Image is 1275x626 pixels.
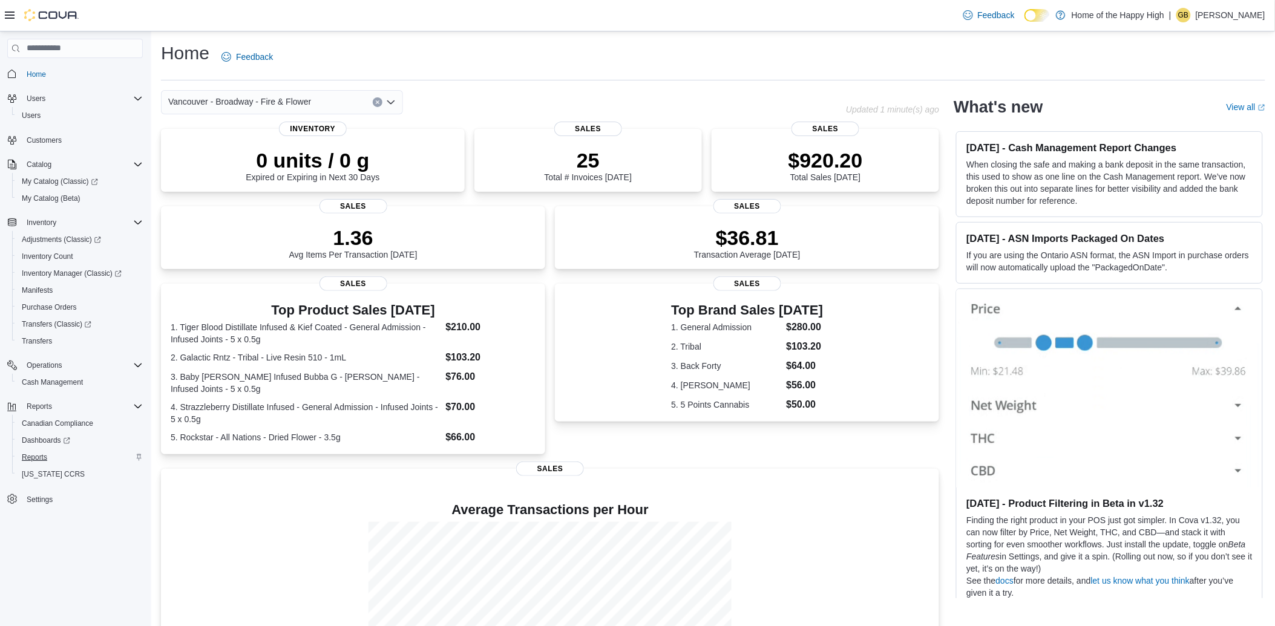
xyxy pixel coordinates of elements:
div: Total # Invoices [DATE] [545,148,632,182]
span: Inventory Count [17,249,143,264]
span: My Catalog (Classic) [17,174,143,189]
button: Cash Management [12,374,148,391]
span: Users [27,94,45,103]
button: Catalog [22,157,56,172]
dd: $210.00 [445,320,536,334]
span: Inventory [27,218,56,227]
p: 1.36 [289,226,418,250]
dd: $76.00 [445,370,536,384]
span: Sales [320,276,387,291]
h3: [DATE] - Cash Management Report Changes [966,142,1253,154]
dd: $64.00 [787,359,824,373]
span: Reports [22,399,143,414]
span: Washington CCRS [17,467,143,481]
img: Cova [24,9,79,21]
dt: 3. Baby [PERSON_NAME] Infused Bubba G - [PERSON_NAME] - Infused Joints - 5 x 0.5g [171,371,441,395]
p: $920.20 [788,148,863,172]
a: Manifests [17,283,57,298]
div: Transaction Average [DATE] [694,226,801,259]
dd: $70.00 [445,400,536,414]
a: View allExternal link [1227,102,1265,112]
span: Transfers [17,334,143,348]
span: Feedback [978,9,1015,21]
a: Transfers [17,334,57,348]
span: Dashboards [17,433,143,448]
button: Users [12,107,148,124]
p: See the for more details, and after you’ve given it a try. [966,575,1253,599]
a: My Catalog (Classic) [17,174,103,189]
span: Inventory Count [22,252,73,261]
h1: Home [161,41,209,65]
a: Adjustments (Classic) [17,232,106,247]
a: Inventory Manager (Classic) [12,265,148,282]
button: Purchase Orders [12,299,148,316]
a: My Catalog (Beta) [17,191,85,206]
dt: 1. Tiger Blood Distillate Infused & Kief Coated - General Admission - Infused Joints - 5 x 0.5g [171,321,441,345]
span: Cash Management [22,377,83,387]
dt: 2. Tribal [671,341,781,353]
span: Sales [320,199,387,214]
span: Users [22,91,143,106]
span: Manifests [22,285,53,295]
dd: $103.20 [445,350,536,365]
span: GB [1178,8,1188,22]
span: Inventory [279,122,347,136]
div: Expired or Expiring in Next 30 Days [246,148,379,182]
button: Catalog [2,156,148,173]
button: Customers [2,131,148,149]
dt: 1. General Admission [671,321,781,333]
a: docs [996,576,1014,585]
span: Vancouver - Broadway - Fire & Flower [168,94,311,109]
span: Transfers (Classic) [17,317,143,331]
dt: 5. 5 Points Cannabis [671,399,781,411]
span: My Catalog (Beta) [22,194,80,203]
p: Updated 1 minute(s) ago [846,105,939,114]
span: Feedback [236,51,273,63]
a: Reports [17,450,52,465]
p: [PERSON_NAME] [1196,8,1265,22]
span: My Catalog (Classic) [22,177,98,186]
span: Users [22,111,41,120]
span: Manifests [17,283,143,298]
em: Beta Features [966,540,1246,561]
span: Customers [27,135,62,145]
span: Settings [27,495,53,504]
a: Adjustments (Classic) [12,231,148,248]
span: Users [17,108,143,123]
p: $36.81 [694,226,801,250]
button: Transfers [12,333,148,350]
a: My Catalog (Classic) [12,173,148,190]
span: Inventory Manager (Classic) [17,266,143,281]
span: My Catalog (Beta) [17,191,143,206]
a: Purchase Orders [17,300,82,315]
span: Canadian Compliance [22,419,93,428]
dd: $50.00 [787,397,824,412]
span: Sales [713,276,781,291]
div: Giovanna Barros [1176,8,1191,22]
a: Feedback [959,3,1020,27]
span: Sales [516,461,584,476]
button: Reports [12,449,148,466]
span: Reports [27,402,52,411]
a: Dashboards [12,432,148,449]
a: Inventory Count [17,249,78,264]
h3: Top Product Sales [DATE] [171,303,536,318]
span: Customers [22,132,143,148]
button: [US_STATE] CCRS [12,466,148,483]
span: Reports [17,450,143,465]
dt: 5. Rockstar - All Nations - Dried Flower - 3.5g [171,431,441,443]
a: Cash Management [17,375,88,390]
button: Clear input [373,97,382,107]
button: Canadian Compliance [12,415,148,432]
span: Operations [22,358,143,373]
p: If you are using the Ontario ASN format, the ASN Import in purchase orders will now automatically... [966,249,1253,273]
span: Transfers (Classic) [22,319,91,329]
dd: $103.20 [787,339,824,354]
p: Finding the right product in your POS just got simpler. In Cova v1.32, you can now filter by Pric... [966,514,1253,575]
span: Dashboards [22,435,70,445]
a: Customers [22,133,67,148]
span: Inventory Manager (Classic) [22,269,122,278]
a: Dashboards [17,433,75,448]
a: [US_STATE] CCRS [17,467,90,481]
